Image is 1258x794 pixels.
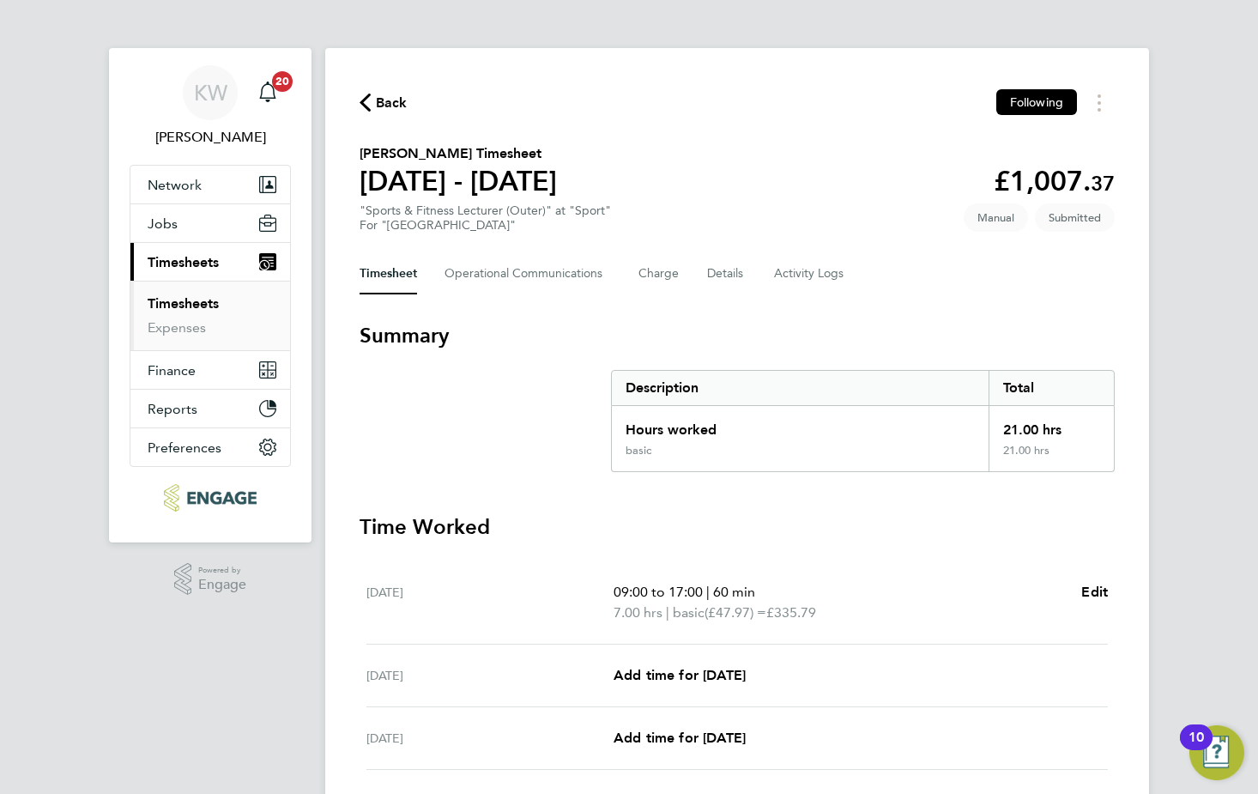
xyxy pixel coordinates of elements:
[148,295,219,312] a: Timesheets
[1091,171,1115,196] span: 37
[360,513,1115,541] h3: Time Worked
[148,401,197,417] span: Reports
[272,71,293,92] span: 20
[766,604,816,621] span: £335.79
[360,218,611,233] div: For "[GEOGRAPHIC_DATA]"
[706,584,710,600] span: |
[194,82,227,104] span: KW
[774,253,846,294] button: Activity Logs
[1084,89,1115,116] button: Timesheets Menu
[360,253,417,294] button: Timesheet
[376,93,408,113] span: Back
[1081,584,1108,600] span: Edit
[148,254,219,270] span: Timesheets
[198,578,246,592] span: Engage
[707,253,747,294] button: Details
[366,728,614,749] div: [DATE]
[1081,582,1108,603] a: Edit
[130,281,290,350] div: Timesheets
[705,604,766,621] span: (£47.97) =
[989,371,1114,405] div: Total
[360,164,557,198] h1: [DATE] - [DATE]
[148,319,206,336] a: Expenses
[713,584,755,600] span: 60 min
[130,428,290,466] button: Preferences
[1188,737,1204,760] div: 10
[989,444,1114,471] div: 21.00 hrs
[994,165,1115,197] app-decimal: £1,007.
[130,65,291,148] a: KW[PERSON_NAME]
[445,253,611,294] button: Operational Communications
[148,439,221,456] span: Preferences
[360,322,1115,349] h3: Summary
[366,582,614,623] div: [DATE]
[989,406,1114,444] div: 21.00 hrs
[109,48,311,542] nav: Main navigation
[614,730,746,746] span: Add time for [DATE]
[1010,94,1063,110] span: Following
[996,89,1077,115] button: Following
[130,166,290,203] button: Network
[130,204,290,242] button: Jobs
[130,351,290,389] button: Finance
[198,563,246,578] span: Powered by
[148,177,202,193] span: Network
[666,604,669,621] span: |
[626,444,651,458] div: basic
[251,65,285,120] a: 20
[360,92,408,113] button: Back
[1189,725,1244,780] button: Open Resource Center, 10 new notifications
[360,203,611,233] div: "Sports & Fitness Lecturer (Outer)" at "Sport"
[964,203,1028,232] span: This timesheet was manually created.
[612,406,989,444] div: Hours worked
[366,665,614,686] div: [DATE]
[1035,203,1115,232] span: This timesheet is Submitted.
[638,253,680,294] button: Charge
[614,584,703,600] span: 09:00 to 17:00
[611,370,1115,472] div: Summary
[130,390,290,427] button: Reports
[130,484,291,512] a: Go to home page
[614,728,746,749] a: Add time for [DATE]
[164,484,256,512] img: ncclondon-logo-retina.png
[673,603,705,623] span: basic
[614,667,746,683] span: Add time for [DATE]
[174,563,247,596] a: Powered byEngage
[614,665,746,686] a: Add time for [DATE]
[614,604,662,621] span: 7.00 hrs
[148,215,178,232] span: Jobs
[148,362,196,379] span: Finance
[130,243,290,281] button: Timesheets
[130,127,291,148] span: Kane White
[360,143,557,164] h2: [PERSON_NAME] Timesheet
[612,371,989,405] div: Description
